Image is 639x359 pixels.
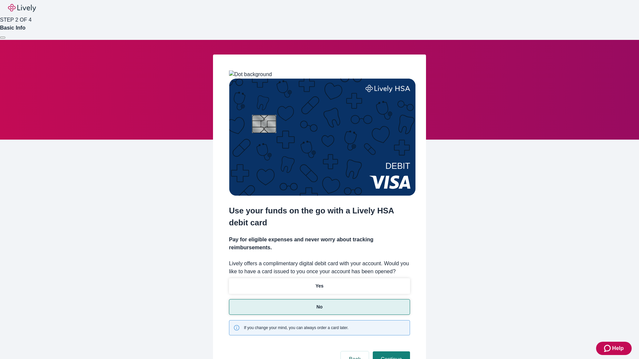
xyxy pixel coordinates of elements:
span: Help [612,344,624,352]
img: Dot background [229,70,272,78]
img: Lively [8,4,36,12]
h2: Use your funds on the go with a Lively HSA debit card [229,205,410,229]
span: If you change your mind, you can always order a card later. [244,325,348,331]
p: Yes [316,283,323,290]
label: Lively offers a complimentary digital debit card with your account. Would you like to have a card... [229,260,410,276]
p: No [317,303,323,310]
svg: Zendesk support icon [604,344,612,352]
button: No [229,299,410,315]
h4: Pay for eligible expenses and never worry about tracking reimbursements. [229,236,410,252]
button: Zendesk support iconHelp [596,342,632,355]
button: Yes [229,278,410,294]
img: Debit card [229,78,416,196]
